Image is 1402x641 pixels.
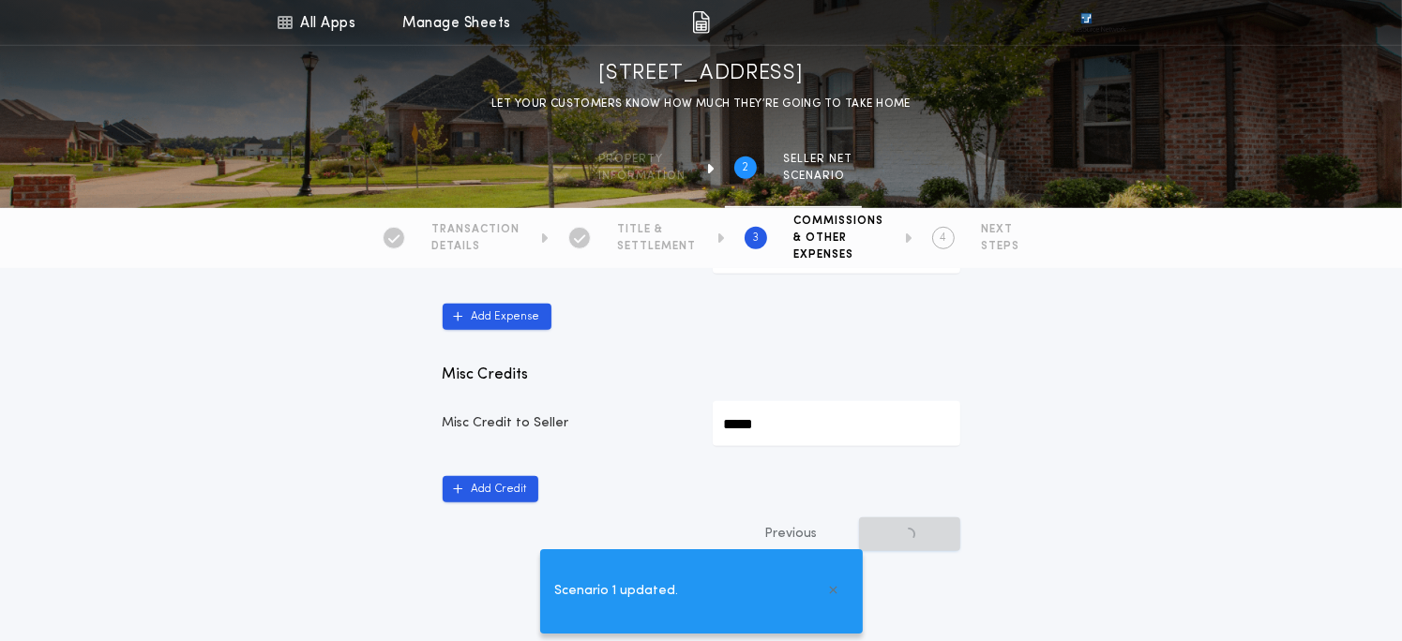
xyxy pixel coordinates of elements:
span: Property [598,152,686,167]
img: img [692,11,710,34]
span: Scenario 1 updated. [555,581,679,602]
h2: 2 [743,160,749,175]
span: SETTLEMENT [617,239,696,254]
span: STEPS [981,239,1019,254]
button: Previous [728,517,855,551]
button: Add Credit [443,476,538,502]
h1: [STREET_ADDRESS] [599,59,804,89]
p: Misc Credits [443,364,960,386]
img: vs-icon [1047,13,1125,32]
span: SELLER NET [783,152,852,167]
span: & OTHER [793,231,883,246]
span: TITLE & [617,222,696,237]
h2: 4 [941,231,947,246]
button: Add Expense [443,304,551,330]
span: TRANSACTION [431,222,520,237]
p: Misc Credit to Seller [443,414,690,433]
span: SCENARIO [783,169,852,184]
span: DETAILS [431,239,520,254]
span: information [598,169,686,184]
h2: 3 [753,231,760,246]
span: COMMISSIONS [793,214,883,229]
span: NEXT [981,222,1019,237]
p: LET YOUR CUSTOMERS KNOW HOW MUCH THEY’RE GOING TO TAKE HOME [491,95,911,113]
span: EXPENSES [793,247,883,262]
